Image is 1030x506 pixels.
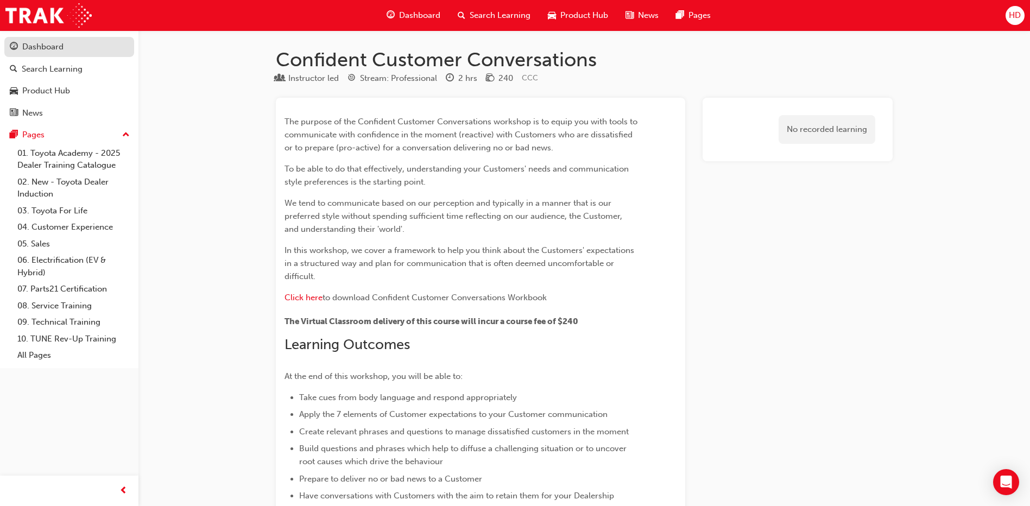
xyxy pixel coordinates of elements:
[779,115,875,144] div: No recorded learning
[299,393,517,402] span: Take cues from body language and respond appropriately
[285,198,624,234] span: We tend to communicate based on our perception and typically in a manner that is our preferred st...
[446,74,454,84] span: clock-icon
[360,72,437,85] div: Stream: Professional
[667,4,719,27] a: pages-iconPages
[4,59,134,79] a: Search Learning
[625,9,634,22] span: news-icon
[276,48,893,72] h1: Confident Customer Conversations
[299,491,614,501] span: Have conversations with Customers with the aim to retain them for your Dealership
[285,293,323,302] a: Click here
[1006,6,1025,25] button: HD
[119,484,128,498] span: prev-icon
[470,9,530,22] span: Search Learning
[299,427,629,437] span: Create relevant phrases and questions to manage dissatisfied customers in the moment
[486,74,494,84] span: money-icon
[399,9,440,22] span: Dashboard
[458,9,465,22] span: search-icon
[13,281,134,298] a: 07. Parts21 Certification
[285,336,410,353] span: Learning Outcomes
[1009,9,1021,22] span: HD
[486,72,513,85] div: Price
[10,86,18,96] span: car-icon
[299,409,608,419] span: Apply the 7 elements of Customer expectations to your Customer communication
[548,9,556,22] span: car-icon
[5,3,92,28] img: Trak
[993,469,1019,495] div: Open Intercom Messenger
[446,72,477,85] div: Duration
[4,103,134,123] a: News
[10,130,18,140] span: pages-icon
[449,4,539,27] a: search-iconSearch Learning
[676,9,684,22] span: pages-icon
[276,74,284,84] span: learningResourceType_INSTRUCTOR_LED-icon
[22,107,43,119] div: News
[22,41,64,53] div: Dashboard
[522,73,538,83] span: Learning resource code
[387,9,395,22] span: guage-icon
[10,42,18,52] span: guage-icon
[10,65,17,74] span: search-icon
[299,444,629,466] span: Build questions and phrases which help to diffuse a challenging situation or to uncover root caus...
[285,164,631,187] span: To be able to do that effectively, understanding your Customers' needs and communication style pr...
[13,347,134,364] a: All Pages
[539,4,617,27] a: car-iconProduct Hub
[288,72,339,85] div: Instructor led
[10,109,18,118] span: news-icon
[285,317,578,326] span: The Virtual Classroom delivery of this course will incur a course fee of $240
[560,9,608,22] span: Product Hub
[323,293,547,302] span: to download Confident Customer Conversations Workbook
[13,219,134,236] a: 04. Customer Experience
[638,9,659,22] span: News
[688,9,711,22] span: Pages
[13,331,134,347] a: 10. TUNE Rev-Up Training
[458,72,477,85] div: 2 hrs
[285,245,636,281] span: In this workshop, we cover a framework to help you think about the Customers' expectations in a s...
[13,298,134,314] a: 08. Service Training
[347,72,437,85] div: Stream
[122,128,130,142] span: up-icon
[22,85,70,97] div: Product Hub
[13,252,134,281] a: 06. Electrification (EV & Hybrid)
[4,125,134,145] button: Pages
[22,63,83,75] div: Search Learning
[13,174,134,203] a: 02. New - Toyota Dealer Induction
[378,4,449,27] a: guage-iconDashboard
[13,314,134,331] a: 09. Technical Training
[4,37,134,57] a: Dashboard
[617,4,667,27] a: news-iconNews
[347,74,356,84] span: target-icon
[13,236,134,252] a: 05. Sales
[13,145,134,174] a: 01. Toyota Academy - 2025 Dealer Training Catalogue
[22,129,45,141] div: Pages
[285,117,640,153] span: The purpose of the Confident Customer Conversations workshop is to equip you with tools to commun...
[299,474,482,484] span: Prepare to deliver no or bad news to a Customer
[498,72,513,85] div: 240
[4,35,134,125] button: DashboardSearch LearningProduct HubNews
[4,81,134,101] a: Product Hub
[285,371,463,381] span: At the end of this workshop, you will be able to:
[276,72,339,85] div: Type
[13,203,134,219] a: 03. Toyota For Life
